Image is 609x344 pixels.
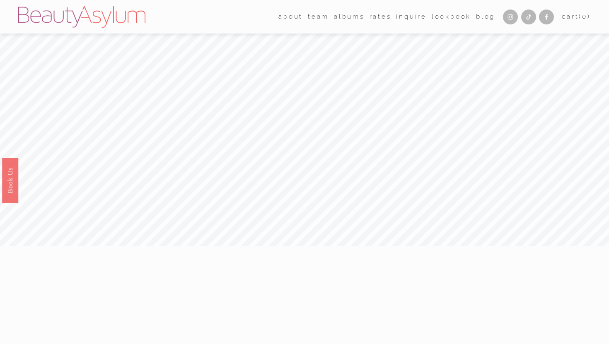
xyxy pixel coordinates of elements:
[2,157,18,202] a: Book Us
[370,10,391,23] a: Rates
[278,11,303,22] span: about
[521,10,536,24] a: TikTok
[308,10,329,23] a: folder dropdown
[579,13,590,20] span: ( )
[503,10,518,24] a: Instagram
[278,10,303,23] a: folder dropdown
[539,10,554,24] a: Facebook
[18,6,145,28] img: Beauty Asylum | Bridal Hair &amp; Makeup Charlotte &amp; Atlanta
[432,10,471,23] a: Lookbook
[476,10,495,23] a: Blog
[562,11,591,22] a: 0 items in cart
[334,10,365,23] a: albums
[396,10,427,23] a: Inquire
[582,13,587,20] span: 0
[308,11,329,22] span: team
